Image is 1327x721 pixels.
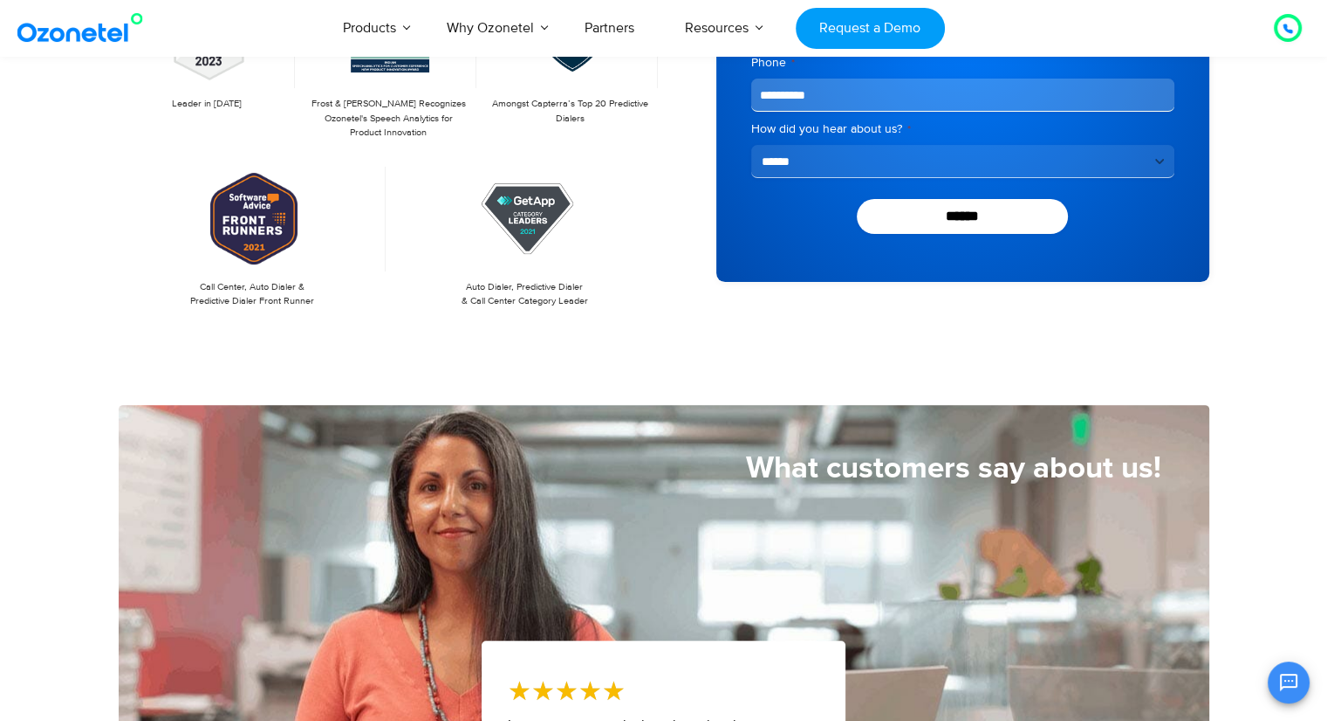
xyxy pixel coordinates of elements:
div: 5/5 [508,671,626,711]
i: ★ [578,671,602,711]
i: ★ [555,671,578,711]
h5: What customers say about us! [119,453,1161,484]
p: Leader in [DATE] [127,97,286,112]
p: Frost & [PERSON_NAME] Recognizes Ozonetel's Speech Analytics for Product Innovation [309,97,468,141]
button: Open chat [1268,662,1310,704]
a: Request a Demo [796,8,945,49]
label: How did you hear about us? [751,120,1174,138]
p: Call Center, Auto Dialer & Predictive Dialer Front Runner [127,280,378,309]
label: Phone [751,54,1174,72]
p: Auto Dialer, Predictive Dialer & Call Center Category Leader [400,280,650,309]
p: Amongst Capterra’s Top 20 Predictive Dialers [490,97,649,126]
i: ★ [531,671,555,711]
i: ★ [508,671,531,711]
i: ★ [602,671,626,711]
